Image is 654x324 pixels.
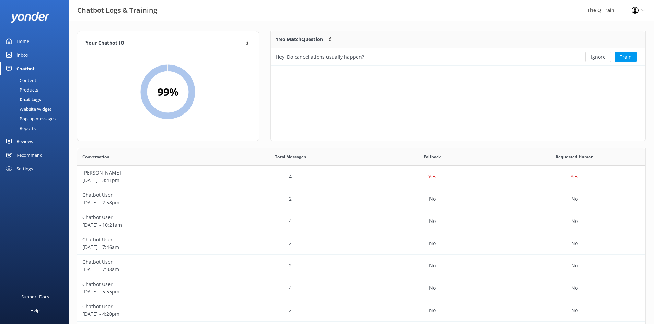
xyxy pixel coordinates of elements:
div: row [77,188,645,210]
h4: Your Chatbot IQ [85,39,244,47]
p: No [429,240,436,247]
p: [PERSON_NAME] [82,169,214,177]
div: Reports [4,123,36,133]
div: row [77,277,645,299]
p: No [571,262,578,269]
p: [DATE] - 7:38am [82,266,214,273]
p: 2 [289,262,292,269]
a: Pop-up messages [4,114,69,123]
span: Requested Human [555,154,594,160]
p: No [571,217,578,225]
p: Chatbot User [82,191,214,199]
p: No [571,284,578,292]
div: Products [4,85,38,95]
div: grid [271,48,645,65]
p: [DATE] - 2:58pm [82,199,214,206]
a: Content [4,75,69,85]
div: Hey! Do cancellations usually happen? [276,53,364,61]
button: Ignore [585,52,611,62]
p: No [429,217,436,225]
p: No [571,240,578,247]
h2: 99 % [158,84,179,100]
div: row [77,210,645,232]
p: No [429,262,436,269]
p: Chatbot User [82,280,214,288]
span: Fallback [424,154,441,160]
p: No [571,307,578,314]
div: Recommend [16,148,43,162]
p: Chatbot User [82,214,214,221]
p: [DATE] - 3:41pm [82,177,214,184]
p: No [429,307,436,314]
p: 4 [289,173,292,180]
div: Home [16,34,29,48]
p: No [429,195,436,203]
div: row [271,48,645,65]
p: 4 [289,217,292,225]
a: Chat Logs [4,95,69,104]
span: Conversation [82,154,110,160]
div: Pop-up messages [4,114,56,123]
p: [DATE] - 7:46am [82,243,214,251]
div: row [77,299,645,322]
div: Inbox [16,48,28,62]
p: No [571,195,578,203]
div: Content [4,75,36,85]
p: Yes [428,173,436,180]
p: Chatbot User [82,236,214,243]
p: 2 [289,240,292,247]
div: Chat Logs [4,95,41,104]
p: No [429,284,436,292]
p: 2 [289,307,292,314]
p: [DATE] - 10:21am [82,221,214,229]
h3: Chatbot Logs & Training [77,5,157,16]
button: Train [615,52,637,62]
div: Settings [16,162,33,176]
p: [DATE] - 5:55pm [82,288,214,296]
div: Website Widget [4,104,51,114]
div: Support Docs [21,290,49,303]
div: row [77,255,645,277]
div: Chatbot [16,62,35,75]
p: [DATE] - 4:20pm [82,310,214,318]
p: 1 No Match Question [276,36,323,43]
div: Reviews [16,134,33,148]
div: Help [30,303,40,317]
p: Yes [571,173,578,180]
span: Total Messages [275,154,306,160]
img: yonder-white-logo.png [10,12,50,23]
p: Chatbot User [82,258,214,266]
p: 2 [289,195,292,203]
a: Reports [4,123,69,133]
div: row [77,232,645,255]
p: Chatbot User [82,303,214,310]
a: Website Widget [4,104,69,114]
div: row [77,166,645,188]
p: 4 [289,284,292,292]
a: Products [4,85,69,95]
